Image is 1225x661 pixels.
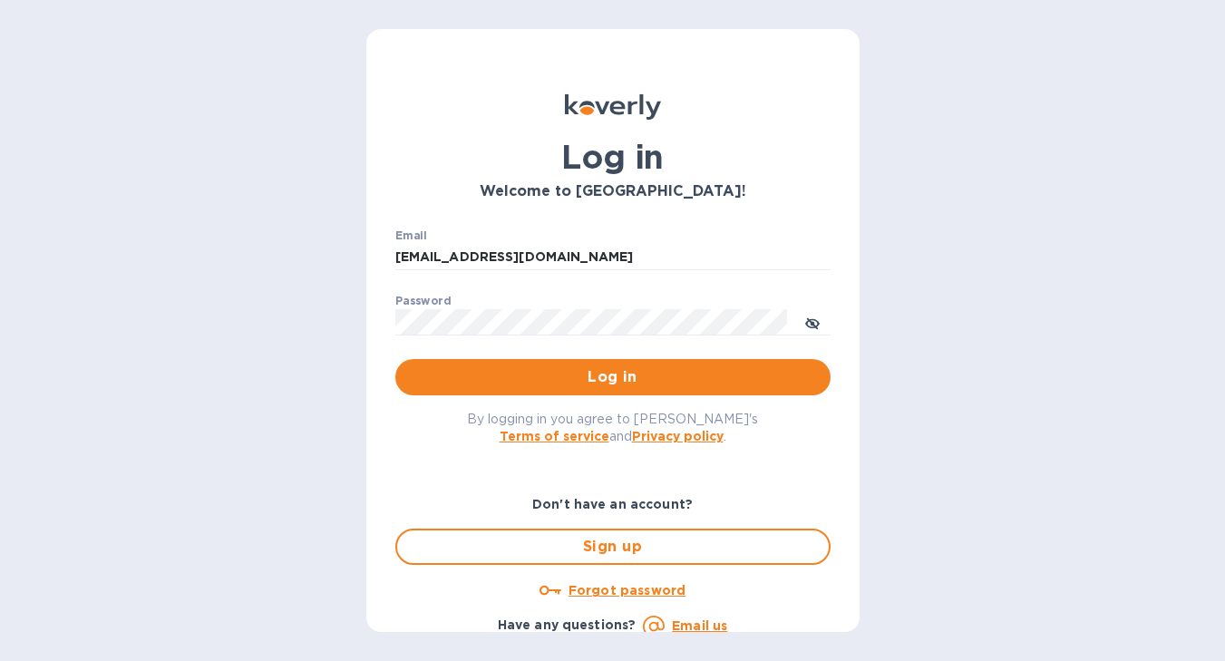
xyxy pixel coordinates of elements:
label: Password [395,296,451,306]
span: Log in [410,366,816,388]
b: Don't have an account? [532,497,693,511]
h3: Welcome to [GEOGRAPHIC_DATA]! [395,183,831,200]
u: Forgot password [569,583,685,598]
a: Terms of service [500,429,609,443]
span: Sign up [412,536,814,558]
input: Enter email address [395,244,831,271]
h1: Log in [395,138,831,176]
label: Email [395,230,427,241]
button: toggle password visibility [794,304,831,340]
button: Log in [395,359,831,395]
a: Privacy policy [632,429,724,443]
img: Koverly [565,94,661,120]
b: Have any questions? [498,617,637,632]
a: Email us [672,618,727,633]
button: Sign up [395,529,831,565]
span: By logging in you agree to [PERSON_NAME]'s and . [467,412,758,443]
